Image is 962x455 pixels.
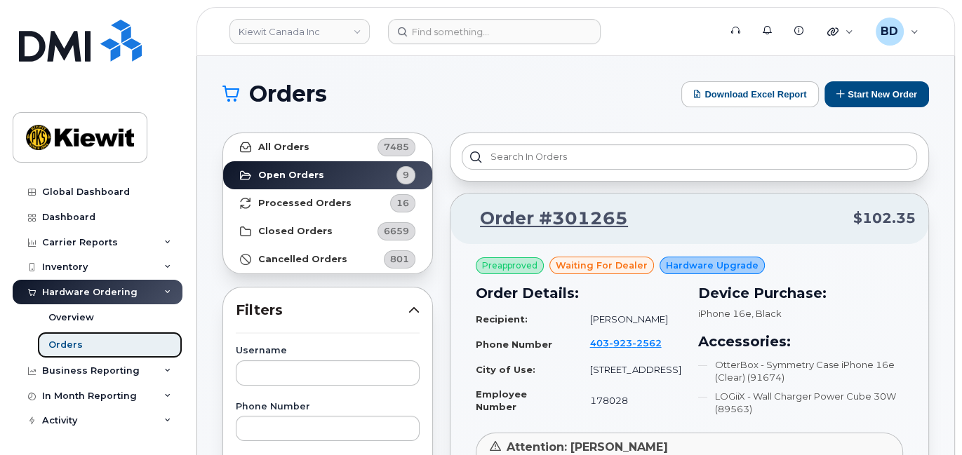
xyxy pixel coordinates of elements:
[698,390,904,416] li: LOGiiX - Wall Charger Power Cube 30W (89563)
[666,259,759,272] span: Hardware Upgrade
[698,308,751,319] span: iPhone 16e
[223,161,432,189] a: Open Orders9
[249,83,327,104] span: Orders
[751,308,782,319] span: , Black
[403,168,409,182] span: 9
[258,198,352,209] strong: Processed Orders
[577,358,681,382] td: [STREET_ADDRESS]
[609,337,632,348] span: 923
[476,364,535,375] strong: City of Use:
[698,283,904,304] h3: Device Purchase:
[577,382,681,419] td: 178028
[384,140,409,154] span: 7485
[223,133,432,161] a: All Orders7485
[556,259,648,272] span: waiting for dealer
[577,307,681,332] td: [PERSON_NAME]
[681,81,819,107] button: Download Excel Report
[698,331,904,352] h3: Accessories:
[258,170,324,181] strong: Open Orders
[258,226,333,237] strong: Closed Orders
[482,259,537,272] span: Preapproved
[236,346,420,355] label: Username
[853,208,916,229] span: $102.35
[236,300,408,320] span: Filters
[223,217,432,245] a: Closed Orders6659
[476,388,527,413] strong: Employee Number
[476,283,681,304] h3: Order Details:
[258,142,309,153] strong: All Orders
[223,189,432,217] a: Processed Orders16
[476,339,552,350] strong: Phone Number
[824,81,929,107] button: Start New Order
[390,252,409,266] span: 801
[698,358,904,384] li: OtterBox - Symmetry Case iPhone 16e (Clear) (91674)
[507,440,668,454] span: Attention: [PERSON_NAME]
[462,144,917,170] input: Search in orders
[632,337,662,348] span: 2562
[590,337,679,348] a: 4039232562
[384,224,409,238] span: 6659
[258,254,347,265] strong: Cancelled Orders
[396,196,409,210] span: 16
[476,313,528,325] strong: Recipient:
[236,402,420,412] label: Phone Number
[223,245,432,273] a: Cancelled Orders801
[463,206,628,231] a: Order #301265
[590,337,662,348] span: 403
[901,394,951,444] iframe: Messenger Launcher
